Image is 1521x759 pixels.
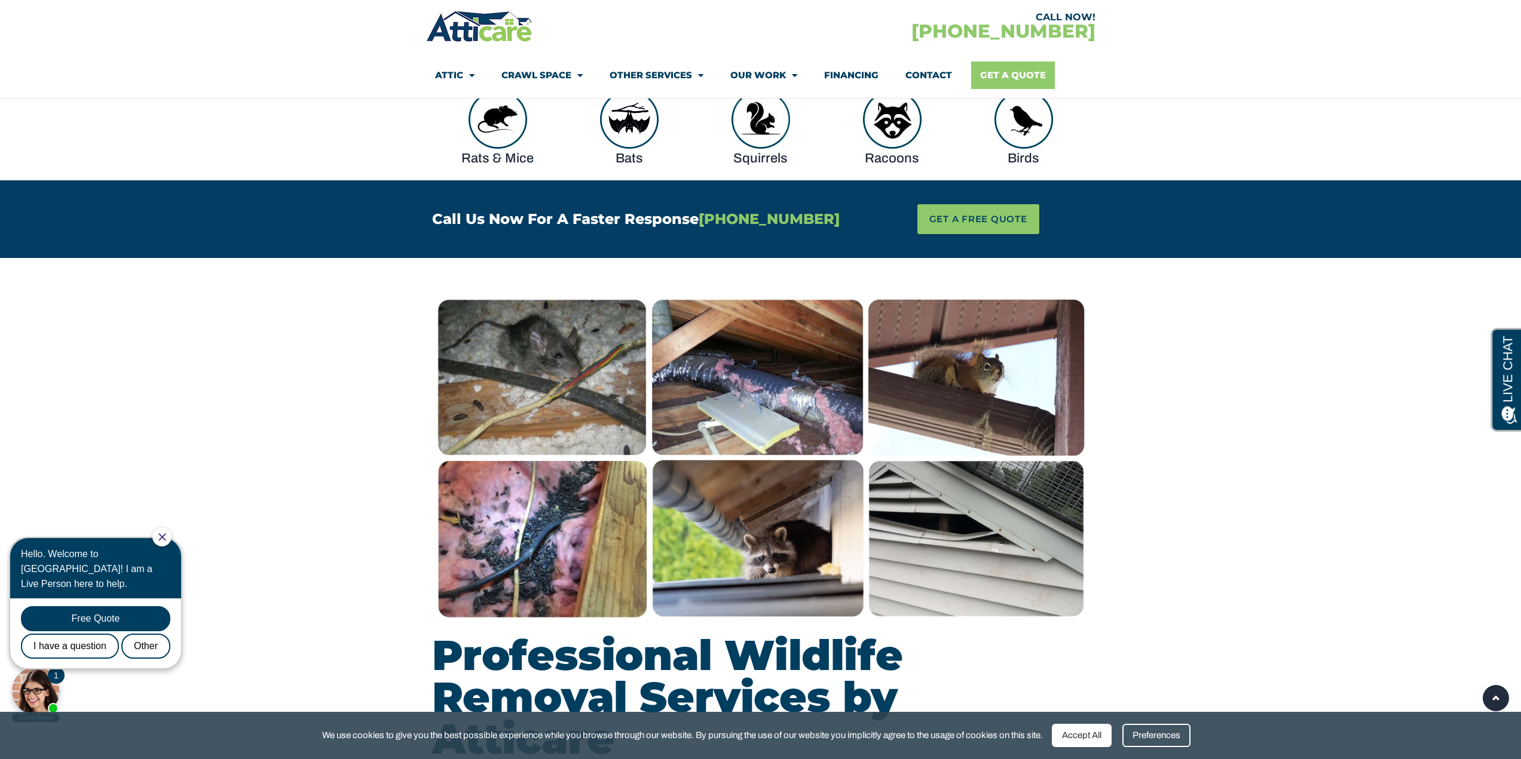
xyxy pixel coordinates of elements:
[438,149,558,168] h4: Rats & Mice
[570,149,689,168] h4: Bats
[761,13,1095,22] div: CALL NOW!
[701,149,821,168] h4: Squirrels
[6,526,197,723] iframe: Chat Invitation
[610,62,703,89] a: Other Services
[322,728,1043,743] span: We use cookies to give you the best possible experience while you browse through our website. By ...
[971,62,1055,89] a: Get A Quote
[501,62,583,89] a: Crawl Space
[929,210,1027,228] span: GET A FREE QUOTE
[824,62,879,89] a: Financing
[730,62,797,89] a: Our Work
[964,149,1084,168] h4: Birds
[1052,724,1112,747] div: Accept All
[435,62,475,89] a: Attic
[435,62,1087,89] nav: Menu
[833,149,952,168] h4: Racoons
[432,212,855,226] h4: Call Us Now For A Faster Response
[699,210,840,228] span: [PHONE_NUMBER]
[905,62,952,89] a: Contact
[29,10,96,24] span: Opens a chat window
[1122,724,1191,747] div: Preferences
[917,204,1039,234] a: GET A FREE QUOTE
